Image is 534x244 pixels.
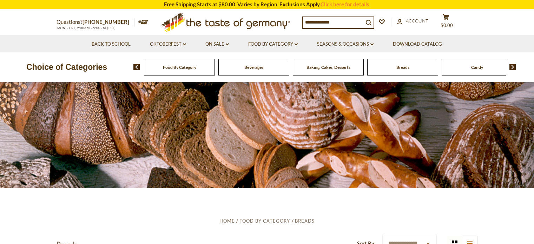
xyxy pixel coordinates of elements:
[406,18,428,24] span: Account
[163,65,196,70] a: Food By Category
[396,65,409,70] a: Breads
[150,40,186,48] a: Oktoberfest
[57,26,116,30] span: MON - FRI, 9:00AM - 5:00PM (EST)
[441,22,453,28] span: $0.00
[219,218,235,224] a: Home
[397,17,428,25] a: Account
[471,65,483,70] a: Candy
[509,64,516,70] img: next arrow
[317,40,374,48] a: Seasons & Occasions
[133,64,140,70] img: previous arrow
[321,1,370,7] a: Click here for details.
[244,65,263,70] a: Beverages
[393,40,442,48] a: Download Catalog
[248,40,298,48] a: Food By Category
[306,65,350,70] a: Baking, Cakes, Desserts
[205,40,229,48] a: On Sale
[83,19,129,25] a: [PHONE_NUMBER]
[295,218,315,224] a: Breads
[92,40,131,48] a: Back to School
[436,14,457,31] button: $0.00
[57,18,134,27] p: Questions?
[239,218,290,224] a: Food By Category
